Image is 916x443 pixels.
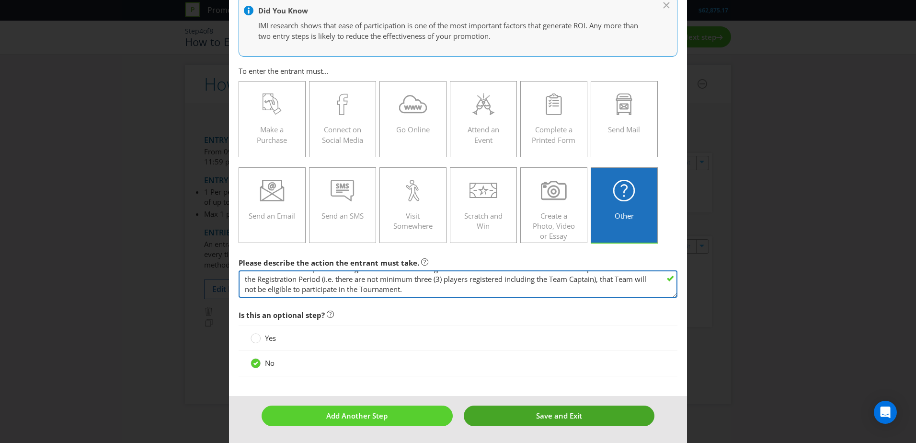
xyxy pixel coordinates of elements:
span: Add Another Step [326,411,388,420]
div: Open Intercom Messenger [874,401,897,424]
span: Send an SMS [321,211,364,221]
span: Send Mail [608,125,640,134]
span: Save and Exit [536,411,582,420]
span: Create a Photo, Video or Essay [533,211,575,241]
span: Visit Somewhere [393,211,433,231]
span: Go Online [396,125,430,134]
span: Yes [265,333,276,343]
span: Complete a Printed Form [532,125,575,144]
span: Is this an optional step? [239,310,325,320]
span: Attend an Event [468,125,499,144]
span: No [265,358,275,368]
p: IMI research shows that ease of participation is one of the most important factors that generate ... [258,21,648,41]
span: Connect on Social Media [322,125,363,144]
button: Save and Exit [464,406,655,426]
span: Scratch and Win [464,211,503,231]
span: Send an Email [249,211,295,221]
span: Please describe the action the entrant must take. [239,258,419,268]
span: Make a Purchase [257,125,287,144]
span: To enter the entrant must... [239,66,329,76]
span: Other [615,211,634,221]
button: Add Another Step [262,406,453,426]
textarea: The entrant will then be prompted with a unique code (“Team Code”) and share the Team Code with m... [239,270,677,298]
